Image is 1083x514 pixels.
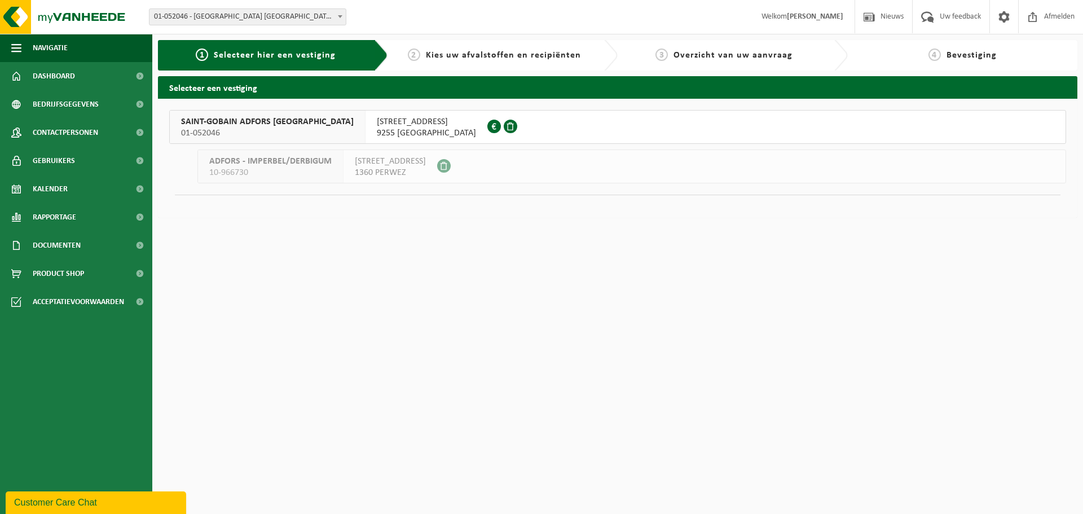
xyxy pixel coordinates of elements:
span: 4 [928,49,941,61]
span: Navigatie [33,34,68,62]
span: Contactpersonen [33,118,98,147]
span: Overzicht van uw aanvraag [673,51,793,60]
span: 1 [196,49,208,61]
span: [STREET_ADDRESS] [377,116,476,128]
span: 9255 [GEOGRAPHIC_DATA] [377,128,476,139]
span: Bedrijfsgegevens [33,90,99,118]
span: Gebruikers [33,147,75,175]
span: 10-966730 [209,167,332,178]
span: SAINT-GOBAIN ADFORS [GEOGRAPHIC_DATA] [181,116,354,128]
button: SAINT-GOBAIN ADFORS [GEOGRAPHIC_DATA] 01-052046 [STREET_ADDRESS]9255 [GEOGRAPHIC_DATA] [169,110,1066,144]
span: [STREET_ADDRESS] [355,156,426,167]
span: 01-052046 - SAINT-GOBAIN ADFORS BELGIUM - BUGGENHOUT [149,8,346,25]
span: Product Shop [33,260,84,288]
span: 01-052046 - SAINT-GOBAIN ADFORS BELGIUM - BUGGENHOUT [149,9,346,25]
span: Rapportage [33,203,76,231]
span: Dashboard [33,62,75,90]
span: Selecteer hier een vestiging [214,51,336,60]
iframe: chat widget [6,489,188,514]
span: 1360 PERWEZ [355,167,426,178]
span: 2 [408,49,420,61]
span: ADFORS - IMPERBEL/DERBIGUM [209,156,332,167]
span: Acceptatievoorwaarden [33,288,124,316]
span: Kalender [33,175,68,203]
span: Bevestiging [946,51,997,60]
span: Documenten [33,231,81,260]
span: 01-052046 [181,128,354,139]
strong: [PERSON_NAME] [787,12,843,21]
h2: Selecteer een vestiging [158,76,1077,98]
span: 3 [655,49,668,61]
span: Kies uw afvalstoffen en recipiënten [426,51,581,60]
